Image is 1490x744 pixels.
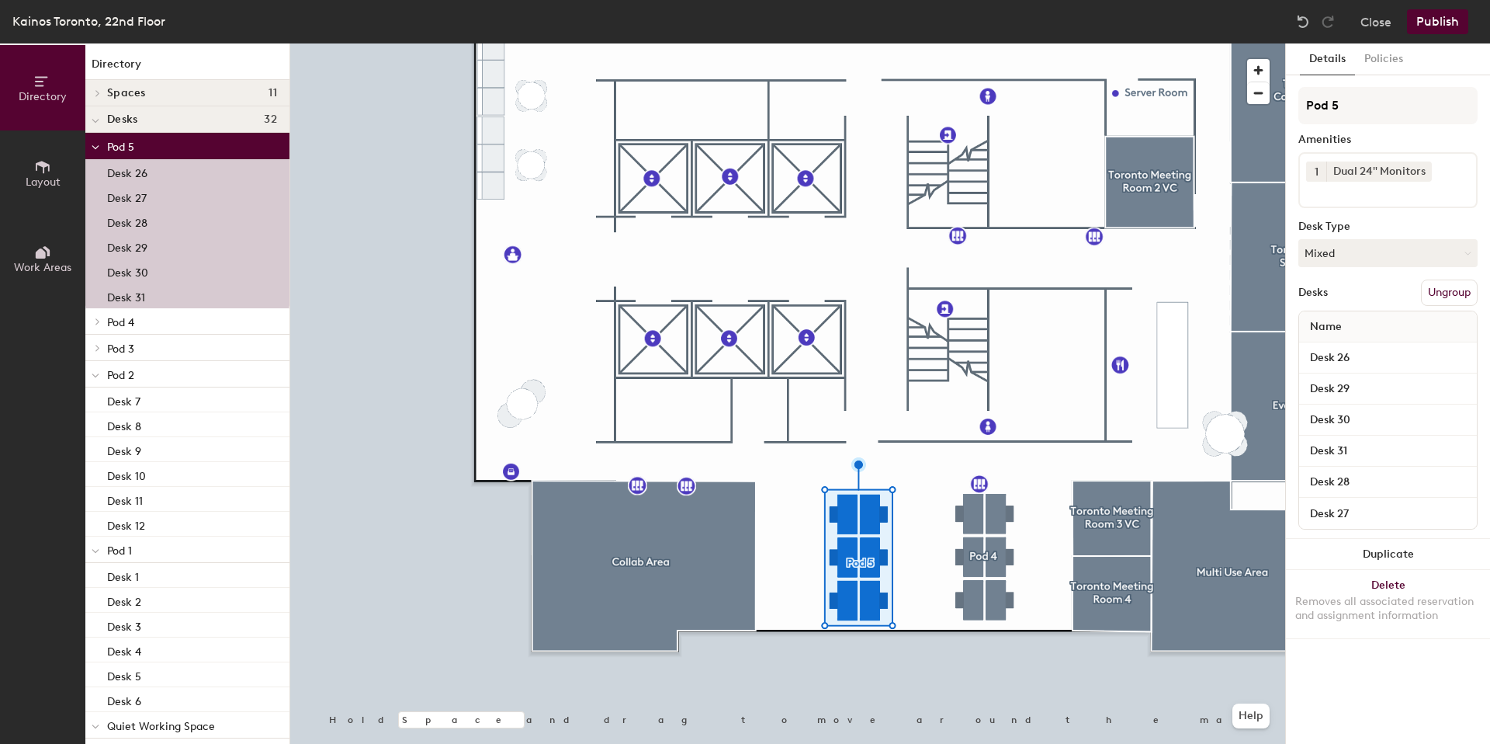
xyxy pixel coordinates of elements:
span: Quiet Working Space [107,720,215,733]
span: Desks [107,113,137,126]
p: Desk 28 [107,212,147,230]
p: Desk 29 [107,237,147,255]
span: Spaces [107,87,146,99]
button: Ungroup [1421,280,1478,306]
div: Removes all associated reservation and assignment information [1295,595,1481,623]
p: Desk 7 [107,391,140,409]
button: Policies [1355,43,1412,75]
input: Unnamed desk [1302,378,1474,400]
span: Pod 2 [107,369,134,382]
span: 11 [269,87,277,99]
h1: Directory [85,56,289,80]
span: Pod 5 [107,141,134,154]
p: Desk 27 [107,187,147,205]
span: 32 [264,113,277,126]
p: Desk 31 [107,287,145,304]
input: Unnamed desk [1302,409,1474,431]
p: Desk 2 [107,591,141,609]
p: Desk 9 [107,440,141,458]
button: 1 [1306,162,1326,182]
p: Desk 6 [107,690,141,708]
span: Pod 4 [107,316,134,329]
span: Pod 3 [107,342,134,356]
div: Amenities [1298,134,1478,146]
p: Desk 26 [107,162,147,180]
button: DeleteRemoves all associated reservation and assignment information [1286,570,1490,638]
input: Unnamed desk [1302,347,1474,369]
p: Desk 10 [107,465,146,483]
button: Close [1360,9,1391,34]
span: 1 [1315,164,1318,180]
span: Pod 1 [107,544,132,558]
img: Redo [1320,14,1336,30]
input: Unnamed desk [1302,502,1474,524]
p: Desk 8 [107,415,141,433]
span: Directory [19,90,67,103]
input: Unnamed desk [1302,440,1474,462]
div: Desks [1298,287,1328,299]
input: Unnamed desk [1302,471,1474,493]
span: Layout [26,176,61,189]
button: Duplicate [1286,539,1490,570]
p: Desk 5 [107,666,141,683]
div: Dual 24" Monitors [1326,162,1432,182]
button: Help [1232,704,1270,728]
button: Mixed [1298,239,1478,267]
p: Desk 11 [107,490,143,508]
p: Desk 12 [107,515,145,533]
div: Kainos Toronto, 22nd Floor [12,12,165,31]
p: Desk 1 [107,566,139,584]
div: Desk Type [1298,221,1478,233]
button: Details [1300,43,1355,75]
button: Publish [1407,9,1468,34]
p: Desk 30 [107,262,148,280]
span: Name [1302,313,1350,341]
p: Desk 3 [107,616,141,634]
p: Desk 4 [107,641,141,659]
span: Work Areas [14,261,71,274]
img: Undo [1295,14,1311,30]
